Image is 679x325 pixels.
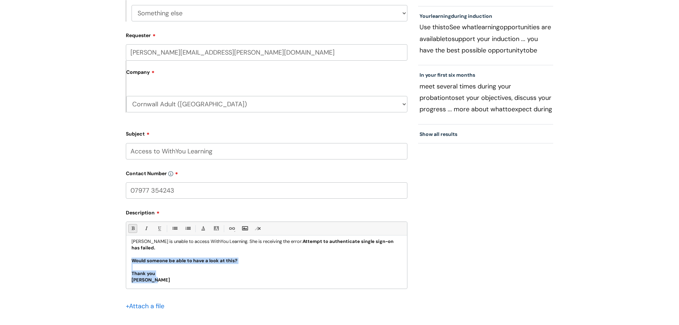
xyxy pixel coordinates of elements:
[126,128,407,137] label: Subject
[168,171,173,176] img: info-icon.svg
[443,23,449,31] span: to
[445,35,452,43] span: to
[132,258,237,264] b: Would someone be able to have a look at this?
[132,270,155,276] b: Thank you
[126,207,407,216] label: Description
[227,224,236,233] a: Link
[126,44,407,61] input: Email
[126,302,129,310] span: +
[142,224,150,233] a: Italic (Ctrl-I)
[126,67,407,83] label: Company
[420,72,475,78] a: In your first six months
[431,13,451,19] span: learning
[199,224,207,233] a: Font Color
[126,168,407,177] label: Contact Number
[420,81,552,115] p: meet several times during your probation set your objectives, discuss your progress ... more abou...
[126,300,169,312] div: Attach a file
[477,23,500,31] span: learning
[132,277,170,283] b: [PERSON_NAME]
[253,224,262,233] a: Remove formatting (Ctrl-\)
[420,21,552,56] p: Use this See what opportunities are available support your induction ... you have the best possib...
[420,131,457,137] a: Show all results
[240,224,249,233] a: Insert Image...
[505,105,511,113] span: to
[132,238,393,251] b: Attempt to authenticate single sign-on has failed.
[183,224,192,233] a: 1. Ordered List (Ctrl-Shift-8)
[212,224,221,233] a: Back Color
[170,224,179,233] a: • Unordered List (Ctrl-Shift-7)
[155,224,164,233] a: Underline(Ctrl-U)
[126,30,407,39] label: Requester
[523,46,530,55] span: to
[420,13,492,19] a: Yourlearningduring induction
[132,238,402,251] p: [PERSON_NAME] is unable to access WithYou Learning. She is receiving the error:
[449,93,455,102] span: to
[128,224,137,233] a: Bold (Ctrl-B)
